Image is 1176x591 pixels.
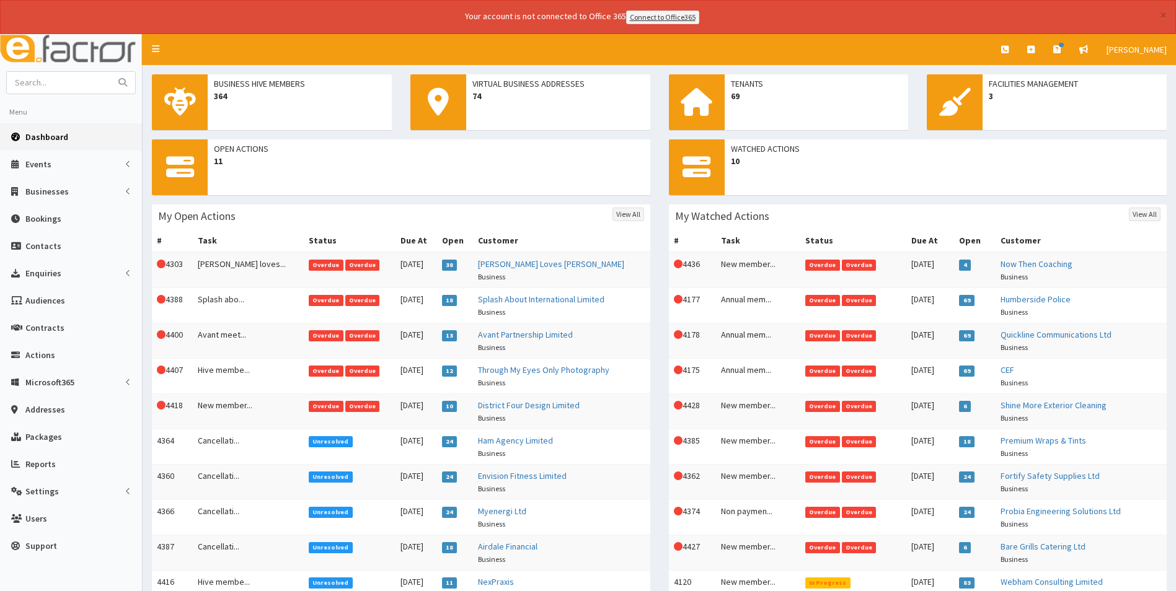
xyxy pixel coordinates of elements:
td: [DATE] [396,535,437,570]
small: Business [1001,449,1028,458]
a: Quickline Communications Ltd [1001,329,1112,340]
span: Overdue [842,330,877,341]
td: Cancellati... [193,499,304,535]
td: 4436 [669,252,716,288]
td: 4387 [152,535,193,570]
i: This Action is overdue! [674,436,683,445]
span: Overdue [309,401,343,412]
a: View All [612,208,644,221]
span: Overdue [805,366,840,377]
span: Overdue [805,471,840,483]
th: Open [437,229,473,252]
i: This Action is overdue! [674,507,683,515]
td: [DATE] [396,252,437,288]
i: This Action is overdue! [674,366,683,374]
td: [DATE] [906,464,954,499]
span: 69 [959,366,975,377]
button: × [1160,9,1167,22]
span: Overdue [805,330,840,341]
span: Overdue [805,295,840,306]
a: Splash About International Limited [478,294,604,305]
span: Overdue [805,507,840,518]
small: Business [1001,343,1028,352]
span: Overdue [805,542,840,553]
td: 4385 [669,429,716,464]
td: [DATE] [906,323,954,358]
a: Now Then Coaching [1001,258,1072,269]
span: Overdue [805,436,840,447]
span: 12 [442,366,458,377]
td: [DATE] [396,287,437,323]
span: 18 [442,295,458,306]
th: Due At [396,229,437,252]
span: 69 [959,330,975,341]
span: Events [25,159,51,170]
span: Overdue [345,366,380,377]
td: 4427 [669,535,716,570]
span: Overdue [842,295,877,306]
a: CEF [1001,364,1014,375]
span: Microsoft365 [25,377,74,388]
td: Hive membe... [193,358,304,393]
span: 24 [442,436,458,447]
input: Search... [7,72,111,94]
span: Overdue [309,330,343,341]
i: This Action is overdue! [157,260,166,268]
small: Business [1001,554,1028,564]
td: Avant meet... [193,323,304,358]
a: View All [1129,208,1161,221]
span: 6 [959,542,971,553]
td: 4178 [669,323,716,358]
td: New member... [716,252,801,288]
td: [DATE] [396,464,437,499]
span: Business Hive Members [214,77,386,90]
td: [DATE] [396,323,437,358]
td: [DATE] [906,287,954,323]
th: Due At [906,229,954,252]
td: Annual mem... [716,358,801,393]
small: Business [478,484,505,493]
i: This Action is overdue! [674,330,683,339]
span: Bookings [25,213,61,224]
h3: My Watched Actions [675,211,769,222]
td: [DATE] [906,499,954,535]
span: Open Actions [214,142,644,155]
td: 4428 [669,393,716,429]
td: Annual mem... [716,323,801,358]
td: Cancellati... [193,535,304,570]
span: Overdue [309,295,343,306]
th: Task [193,229,304,252]
span: Overdue [805,401,840,412]
td: [DATE] [906,429,954,464]
span: 38 [442,260,458,271]
td: 4366 [152,499,193,535]
span: Unresolved [309,542,353,553]
a: Ham Agency Limited [478,435,553,446]
i: This Action is overdue! [157,401,166,409]
span: Overdue [842,507,877,518]
td: 4177 [669,287,716,323]
td: New member... [716,393,801,429]
div: Your account is not connected to Office 365 [219,10,945,24]
span: 4 [959,260,971,271]
span: Businesses [25,186,69,197]
span: 10 [442,401,458,412]
a: Envision Fitness Limited [478,470,567,481]
td: 4175 [669,358,716,393]
span: Overdue [842,366,877,377]
a: Avant Partnership Limited [478,329,573,340]
span: 18 [442,542,458,553]
td: 4400 [152,323,193,358]
span: 11 [214,155,644,167]
span: Dashboard [25,131,68,142]
small: Business [1001,378,1028,387]
td: 4303 [152,252,193,288]
td: New member... [716,535,801,570]
span: Overdue [842,471,877,483]
span: Overdue [345,330,380,341]
span: Unresolved [309,436,353,447]
td: 4407 [152,358,193,393]
span: Audiences [25,295,65,306]
span: 69 [731,90,903,102]
small: Business [1001,413,1028,422]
